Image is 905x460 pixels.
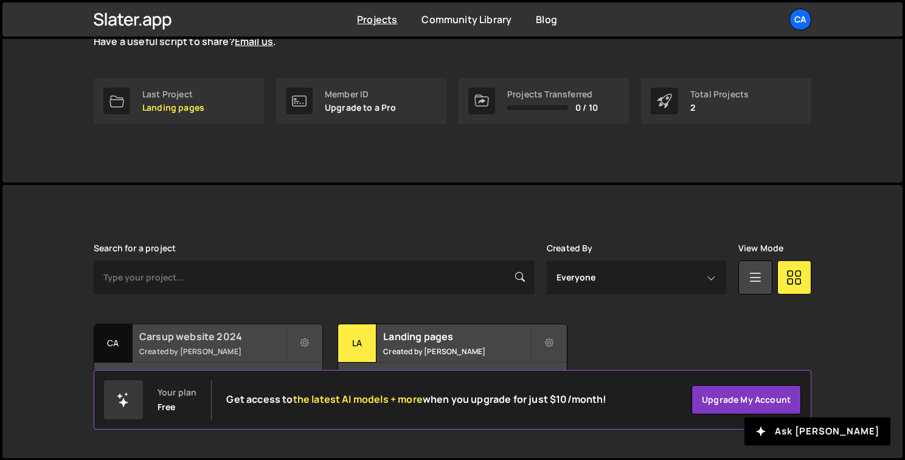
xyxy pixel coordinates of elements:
[357,13,397,26] a: Projects
[142,103,204,113] p: Landing pages
[158,388,196,397] div: Your plan
[94,324,323,400] a: Ca Carsup website 2024 Created by [PERSON_NAME] 25 pages, last updated by [PERSON_NAME] [DATE]
[325,89,397,99] div: Member ID
[338,324,567,400] a: La Landing pages Created by [PERSON_NAME] 3 pages, last updated by [PERSON_NAME] [DATE]
[692,385,801,414] a: Upgrade my account
[738,243,783,253] label: View Mode
[293,392,423,406] span: the latest AI models + more
[235,35,273,48] a: Email us
[226,394,606,405] h2: Get access to when you upgrade for just $10/month!
[338,363,566,399] div: 3 pages, last updated by [PERSON_NAME] [DATE]
[139,330,286,343] h2: Carsup website 2024
[536,13,557,26] a: Blog
[338,324,376,363] div: La
[94,260,535,294] input: Type your project...
[690,89,749,99] div: Total Projects
[575,103,598,113] span: 0 / 10
[383,346,530,357] small: Created by [PERSON_NAME]
[325,103,397,113] p: Upgrade to a Pro
[421,13,511,26] a: Community Library
[690,103,749,113] p: 2
[139,346,286,357] small: Created by [PERSON_NAME]
[547,243,593,253] label: Created By
[383,330,530,343] h2: Landing pages
[789,9,811,30] a: Ca
[744,417,890,445] button: Ask [PERSON_NAME]
[94,243,176,253] label: Search for a project
[158,402,176,412] div: Free
[94,324,133,363] div: Ca
[94,363,322,399] div: 25 pages, last updated by [PERSON_NAME] [DATE]
[94,78,264,124] a: Last Project Landing pages
[507,89,598,99] div: Projects Transferred
[142,89,204,99] div: Last Project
